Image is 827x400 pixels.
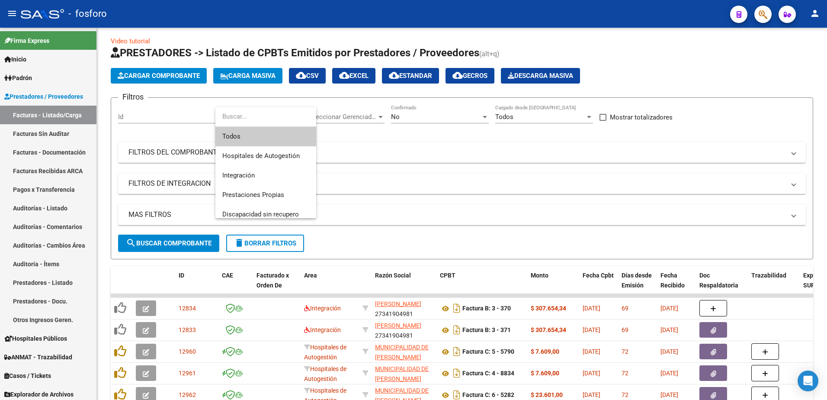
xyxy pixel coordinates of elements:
[798,371,818,391] div: Open Intercom Messenger
[222,127,309,146] span: Todos
[215,107,316,126] input: dropdown search
[222,210,299,218] span: Discapacidad sin recupero
[222,152,300,160] span: Hospitales de Autogestión
[222,191,284,199] span: Prestaciones Propias
[222,171,255,179] span: Integración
